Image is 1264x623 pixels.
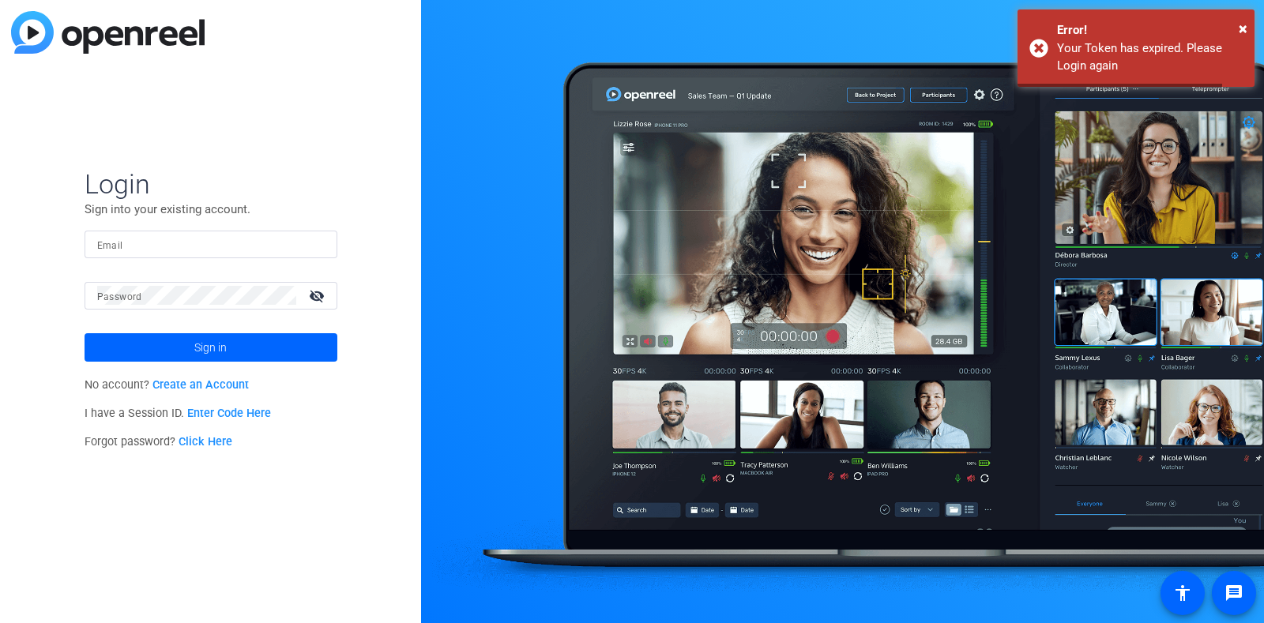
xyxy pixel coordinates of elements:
[194,328,227,367] span: Sign in
[85,201,337,218] p: Sign into your existing account.
[1224,584,1243,602] mat-icon: message
[1239,19,1247,38] span: ×
[97,235,325,253] input: Enter Email Address
[1173,584,1192,602] mat-icon: accessibility
[152,378,249,392] a: Create an Account
[1239,17,1247,40] button: Close
[97,240,123,251] mat-label: Email
[299,284,337,307] mat-icon: visibility_off
[85,435,233,448] span: Forgot password?
[85,378,250,392] span: No account?
[187,407,271,420] a: Enter Code Here
[1057,21,1243,39] div: Error!
[85,407,272,420] span: I have a Session ID.
[179,435,232,448] a: Click Here
[11,11,205,54] img: blue-gradient.svg
[97,291,142,302] mat-label: Password
[1057,39,1243,75] div: Your Token has expired. Please Login again
[85,167,337,201] span: Login
[85,333,337,362] button: Sign in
